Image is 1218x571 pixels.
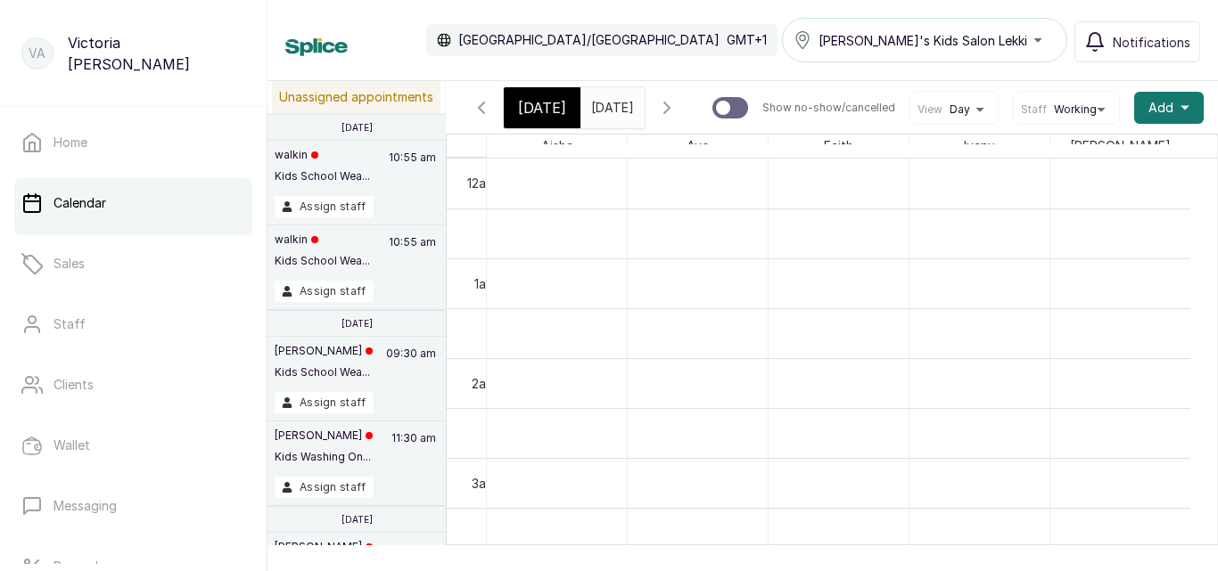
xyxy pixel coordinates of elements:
div: 12am [464,174,499,192]
span: Add [1148,99,1173,117]
span: [DATE] [518,97,566,118]
p: [PERSON_NAME] [275,428,373,443]
p: GMT+1 [727,31,767,49]
p: Victoria [PERSON_NAME] [68,32,245,75]
p: Wallet [53,436,90,454]
a: Home [14,118,252,167]
button: Assign staff [275,392,374,413]
p: VA [29,45,45,62]
span: Working [1054,102,1097,117]
p: Kids School Wea... [275,169,370,184]
span: Aisha [538,135,577,157]
div: [DATE] [504,87,580,128]
a: Calendar [14,178,252,228]
div: 2am [468,374,499,393]
a: Staff [14,299,252,349]
p: 10:55 am [386,232,439,281]
span: Ayo [683,135,713,157]
p: [PERSON_NAME] [275,540,373,554]
p: Messaging [53,497,117,515]
p: Home [53,134,87,151]
p: 09:30 am [383,344,439,392]
a: Messaging [14,481,252,531]
p: Calendar [53,194,106,212]
button: [PERSON_NAME]'s Kids Salon Lekki [782,18,1067,62]
button: Assign staff [275,196,374,217]
button: Assign staff [275,281,374,302]
p: [DATE] [342,318,373,329]
p: walkin [275,232,370,247]
div: 1am [471,274,499,293]
a: Sales [14,239,252,289]
a: Clients [14,360,252,410]
p: walkin [275,148,370,162]
span: Faith [820,135,857,157]
span: Iyanu [960,135,999,157]
button: Notifications [1074,21,1200,62]
p: [DATE] [342,514,373,525]
button: ViewDay [918,102,991,117]
p: Staff [53,315,86,333]
p: [GEOGRAPHIC_DATA]/[GEOGRAPHIC_DATA] [458,31,720,49]
span: Day [950,102,970,117]
span: [PERSON_NAME] [1066,135,1174,157]
button: StaffWorking [1021,102,1112,117]
p: Show no-show/cancelled [762,101,895,115]
p: Clients [53,376,94,394]
span: Staff [1021,102,1047,117]
span: [PERSON_NAME]'s Kids Salon Lekki [819,31,1027,50]
p: Kids School Wea... [275,365,373,379]
button: Assign staff [275,477,374,498]
button: Add [1134,92,1204,124]
p: [PERSON_NAME] [275,344,373,358]
a: Wallet [14,420,252,470]
span: Notifications [1113,33,1190,52]
span: View [918,102,942,117]
p: Sales [53,255,85,273]
p: Kids School Wea... [275,254,370,268]
p: [DATE] [342,122,373,133]
div: 3am [468,474,499,493]
p: 10:55 am [386,148,439,196]
p: 11:30 am [389,428,439,477]
p: Kids Washing On... [275,450,373,464]
p: Unassigned appointments [272,81,440,113]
